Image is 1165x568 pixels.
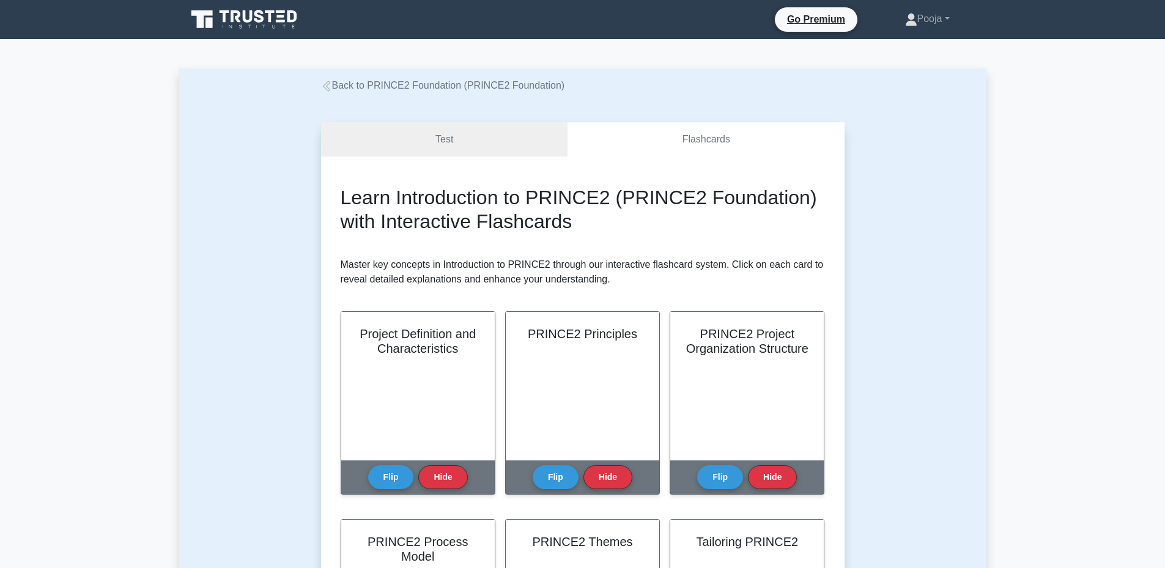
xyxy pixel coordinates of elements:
button: Flip [533,465,579,489]
p: Master key concepts in Introduction to PRINCE2 through our interactive flashcard system. Click on... [341,257,825,287]
button: Hide [748,465,797,489]
a: Test [321,122,568,157]
h2: PRINCE2 Project Organization Structure [685,326,809,356]
a: Go Premium [780,12,852,27]
button: Hide [583,465,632,489]
h2: Project Definition and Characteristics [356,326,480,356]
a: Back to PRINCE2 Foundation (PRINCE2 Foundation) [321,80,565,90]
button: Hide [418,465,467,489]
button: Flip [697,465,743,489]
a: Flashcards [568,122,844,157]
h2: Learn Introduction to PRINCE2 (PRINCE2 Foundation) with Interactive Flashcards [341,186,825,233]
h2: PRINCE2 Themes [520,534,645,549]
button: Flip [368,465,414,489]
h2: PRINCE2 Process Model [356,534,480,564]
h2: Tailoring PRINCE2 [685,534,809,549]
a: Pooja [876,7,979,31]
h2: PRINCE2 Principles [520,326,645,341]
